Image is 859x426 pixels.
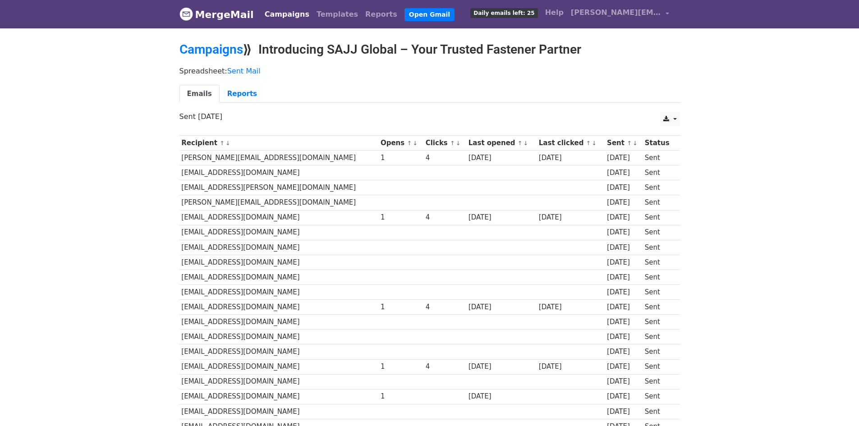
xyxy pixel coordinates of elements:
[643,285,675,300] td: Sent
[607,362,640,372] div: [DATE]
[179,85,220,103] a: Emails
[607,243,640,253] div: [DATE]
[426,362,464,372] div: 4
[179,5,254,24] a: MergeMail
[362,5,401,23] a: Reports
[381,391,421,402] div: 1
[537,136,605,151] th: Last clicked
[381,212,421,223] div: 1
[643,270,675,284] td: Sent
[643,344,675,359] td: Sent
[381,302,421,312] div: 1
[586,140,591,147] a: ↑
[607,287,640,298] div: [DATE]
[627,140,632,147] a: ↑
[423,136,466,151] th: Clicks
[607,183,640,193] div: [DATE]
[643,151,675,165] td: Sent
[607,227,640,238] div: [DATE]
[404,8,455,21] a: Open Gmail
[607,347,640,357] div: [DATE]
[381,362,421,372] div: 1
[643,180,675,195] td: Sent
[470,8,537,18] span: Daily emails left: 25
[643,300,675,315] td: Sent
[643,315,675,330] td: Sent
[592,140,597,147] a: ↓
[539,153,603,163] div: [DATE]
[607,168,640,178] div: [DATE]
[567,4,673,25] a: [PERSON_NAME][EMAIL_ADDRESS][DOMAIN_NAME]
[643,255,675,270] td: Sent
[450,140,455,147] a: ↑
[607,317,640,327] div: [DATE]
[179,151,379,165] td: [PERSON_NAME][EMAIL_ADDRESS][DOMAIN_NAME]
[524,140,528,147] a: ↓
[179,112,680,121] p: Sent [DATE]
[539,362,603,372] div: [DATE]
[607,212,640,223] div: [DATE]
[179,180,379,195] td: [EMAIL_ADDRESS][PERSON_NAME][DOMAIN_NAME]
[607,197,640,208] div: [DATE]
[466,136,537,151] th: Last opened
[456,140,461,147] a: ↓
[469,212,534,223] div: [DATE]
[539,302,603,312] div: [DATE]
[643,240,675,255] td: Sent
[643,225,675,240] td: Sent
[607,272,640,283] div: [DATE]
[179,389,379,404] td: [EMAIL_ADDRESS][DOMAIN_NAME]
[179,270,379,284] td: [EMAIL_ADDRESS][DOMAIN_NAME]
[539,212,603,223] div: [DATE]
[643,165,675,180] td: Sent
[469,153,534,163] div: [DATE]
[227,67,261,75] a: Sent Mail
[643,374,675,389] td: Sent
[518,140,523,147] a: ↑
[179,165,379,180] td: [EMAIL_ADDRESS][DOMAIN_NAME]
[179,359,379,374] td: [EMAIL_ADDRESS][DOMAIN_NAME]
[179,404,379,419] td: [EMAIL_ADDRESS][DOMAIN_NAME]
[407,140,412,147] a: ↑
[643,404,675,419] td: Sent
[469,302,534,312] div: [DATE]
[607,332,640,342] div: [DATE]
[607,257,640,268] div: [DATE]
[467,4,541,22] a: Daily emails left: 25
[643,389,675,404] td: Sent
[607,153,640,163] div: [DATE]
[605,136,643,151] th: Sent
[643,330,675,344] td: Sent
[426,302,464,312] div: 4
[179,195,379,210] td: [PERSON_NAME][EMAIL_ADDRESS][DOMAIN_NAME]
[179,330,379,344] td: [EMAIL_ADDRESS][DOMAIN_NAME]
[179,66,680,76] p: Spreadsheet:
[179,285,379,300] td: [EMAIL_ADDRESS][DOMAIN_NAME]
[313,5,362,23] a: Templates
[607,376,640,387] div: [DATE]
[607,391,640,402] div: [DATE]
[220,140,225,147] a: ↑
[607,302,640,312] div: [DATE]
[378,136,423,151] th: Opens
[179,255,379,270] td: [EMAIL_ADDRESS][DOMAIN_NAME]
[179,7,193,21] img: MergeMail logo
[607,407,640,417] div: [DATE]
[225,140,230,147] a: ↓
[571,7,661,18] span: [PERSON_NAME][EMAIL_ADDRESS][DOMAIN_NAME]
[179,210,379,225] td: [EMAIL_ADDRESS][DOMAIN_NAME]
[643,195,675,210] td: Sent
[179,315,379,330] td: [EMAIL_ADDRESS][DOMAIN_NAME]
[381,153,421,163] div: 1
[179,374,379,389] td: [EMAIL_ADDRESS][DOMAIN_NAME]
[261,5,313,23] a: Campaigns
[469,362,534,372] div: [DATE]
[413,140,418,147] a: ↓
[643,210,675,225] td: Sent
[469,391,534,402] div: [DATE]
[179,240,379,255] td: [EMAIL_ADDRESS][DOMAIN_NAME]
[179,136,379,151] th: Recipient
[179,42,243,57] a: Campaigns
[643,136,675,151] th: Status
[220,85,265,103] a: Reports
